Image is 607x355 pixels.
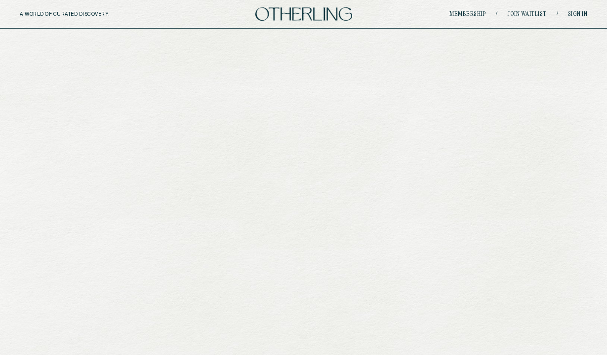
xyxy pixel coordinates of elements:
[449,11,486,17] a: Membership
[568,11,588,17] a: Sign in
[557,10,558,18] span: /
[255,7,352,21] img: logo
[20,11,153,17] h5: A WORLD OF CURATED DISCOVERY.
[496,10,497,18] span: /
[507,11,547,17] a: Join waitlist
